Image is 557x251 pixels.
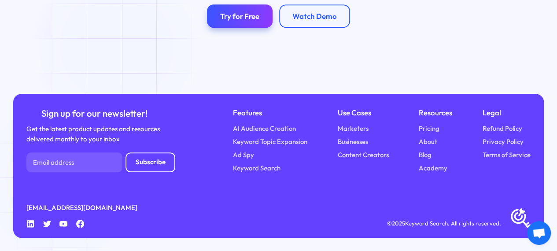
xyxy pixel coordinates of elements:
[233,124,296,134] a: AI Audience Creation
[220,11,259,21] div: Try for Free
[419,124,439,134] a: Pricing
[26,203,137,213] a: [EMAIL_ADDRESS][DOMAIN_NAME]
[387,219,501,228] div: © Keyword Search. All rights reserved.
[292,11,337,21] div: Watch Demo
[26,124,162,144] div: Get the latest product updates and resources delivered monthly to your inbox
[337,107,388,118] div: Use Cases
[419,137,437,147] a: About
[26,152,122,172] input: Email address
[26,107,162,119] div: Sign up for our newsletter!
[233,137,307,147] a: Keyword Topic Expansion
[337,137,368,147] a: Businesses
[419,107,452,118] div: Resources
[233,107,307,118] div: Features
[337,150,388,160] a: Content Creators
[207,4,273,28] a: Try for Free
[527,221,551,245] div: Mở cuộc trò chuyện
[483,137,524,147] a: Privacy Policy
[26,152,175,172] form: Newsletter Form
[125,152,175,172] input: Subscribe
[233,150,254,160] a: Ad Spy
[279,4,350,28] a: Watch Demo
[391,220,405,227] span: 2025
[483,107,531,118] div: Legal
[419,150,432,160] a: Blog
[419,163,447,173] a: Academy
[337,124,368,134] a: Marketers
[233,163,280,173] a: Keyword Search
[483,124,522,134] a: Refund Policy
[483,150,531,160] a: Terms of Service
